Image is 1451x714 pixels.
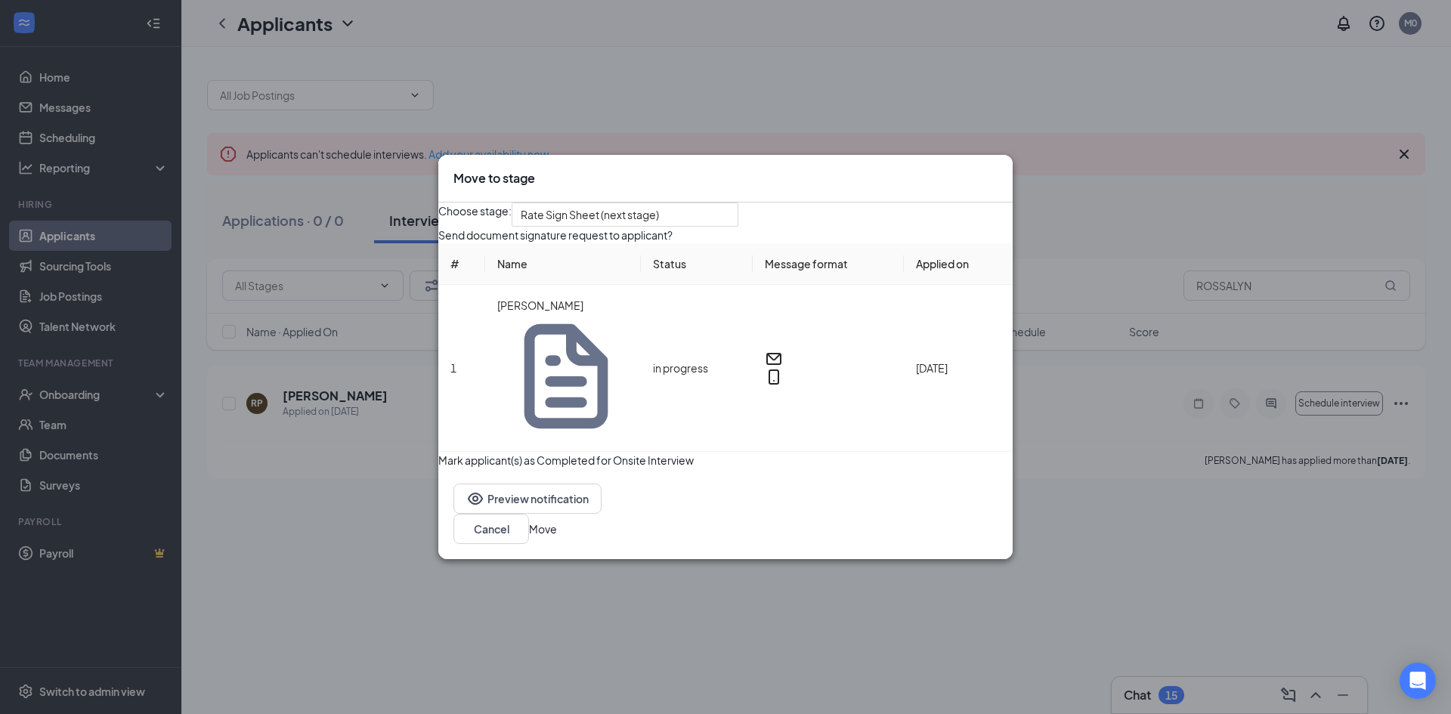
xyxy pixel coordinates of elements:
th: Message format [753,243,904,285]
svg: MobileSms [765,368,783,386]
span: 1 [450,361,456,375]
th: Name [485,243,641,285]
p: Mark applicant(s) as Completed for Onsite Interview [438,452,1013,468]
button: Move [529,521,557,537]
th: Applied on [904,243,1013,285]
div: Open Intercom Messenger [1400,663,1436,699]
div: Loading offer data. [438,227,1013,452]
td: in progress [641,285,753,452]
button: EyePreview notification [453,484,602,514]
h3: Move to stage [453,170,535,187]
th: Status [641,243,753,285]
th: # [438,243,485,285]
button: Cancel [453,514,529,544]
p: [PERSON_NAME] [497,297,629,314]
span: Choose stage: [438,202,512,227]
p: Send document signature request to applicant? [438,227,1013,243]
span: Rate Sign Sheet (next stage) [521,203,659,226]
svg: Document [503,314,629,439]
td: [DATE] [904,285,1013,452]
svg: Eye [466,490,484,508]
svg: Email [765,350,783,368]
